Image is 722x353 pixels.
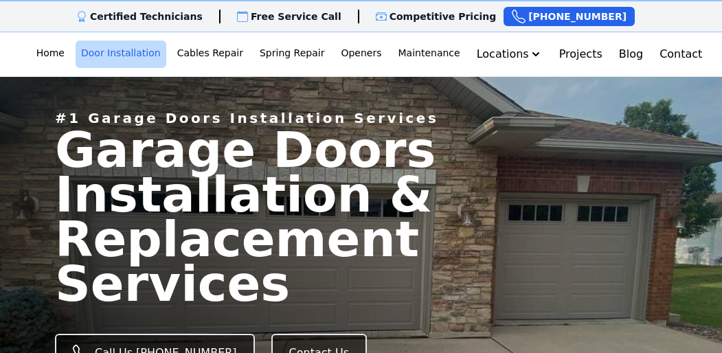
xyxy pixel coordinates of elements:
p: Certified Technicians [90,10,203,23]
p: Competitive Pricing [390,10,497,23]
a: Home [31,41,70,68]
p: Free Service Call [251,10,341,23]
a: Spring Repair [254,41,330,68]
a: Maintenance [392,41,465,68]
a: Door Installation [76,41,166,68]
button: Locations [471,41,548,68]
p: #1 Garage Doors Installation Services [55,109,438,128]
a: Openers [335,41,387,68]
a: Contact [654,41,708,68]
span: Garage Doors Installation & Replacement Services [55,128,585,306]
a: Cables Repair [172,41,249,68]
a: [PHONE_NUMBER] [504,7,635,26]
a: Blog [613,41,648,68]
a: Projects [554,41,608,68]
